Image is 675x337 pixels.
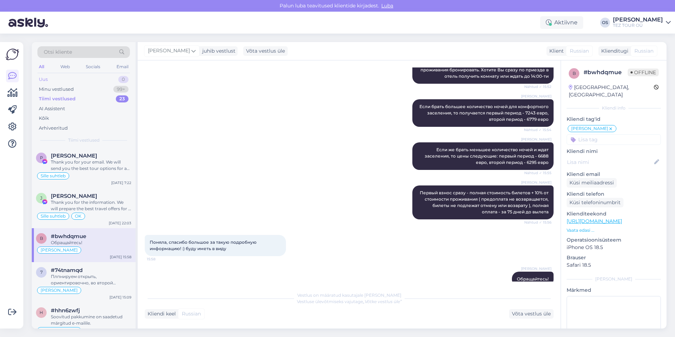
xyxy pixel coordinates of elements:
[613,17,663,23] div: [PERSON_NAME]
[571,126,608,131] span: [PERSON_NAME]
[569,84,654,99] div: [GEOGRAPHIC_DATA], [GEOGRAPHIC_DATA]
[425,147,550,165] span: Если же брать меньшее количество ночей и ждат заселения, то цены следующие: первый период - 6688 ...
[524,84,551,89] span: Nähtud ✓ 15:52
[509,309,554,319] div: Võta vestlus üle
[567,210,661,218] p: Klienditeekond
[243,46,288,56] div: Võta vestlus üle
[420,190,550,214] span: Первый взнос сразу - полная стоимость билетов + 10% от стоимости проживания ( предоплата не возвр...
[51,307,80,314] span: #hhn6zwfj
[68,137,100,143] span: Tiimi vestlused
[39,125,68,132] div: Arhiveeritud
[600,18,610,28] div: OS
[567,178,617,188] div: Küsi meiliaadressi
[40,195,42,201] span: J
[148,47,190,55] span: [PERSON_NAME]
[521,137,551,142] span: [PERSON_NAME]
[118,76,129,83] div: 0
[51,159,131,172] div: Thank you for your email. We will send you the best tour options for a 5-star hotel on the first ...
[573,71,576,76] span: b
[567,190,661,198] p: Kliendi telefon
[540,16,583,29] div: Aktiivne
[41,174,66,178] span: Sille suhtleb
[51,314,131,326] div: Soovitud pakkumine on saadetud märgitud e-mailile.
[51,199,131,212] div: Thank you for the information. We will prepare the best travel offers for a week-long trip to [GE...
[567,218,622,224] a: [URL][DOMAIN_NAME]
[51,233,86,240] span: #bwhdqmue
[584,68,628,77] div: # bwhdqmue
[51,267,83,273] span: #74tnamqd
[41,214,66,218] span: Sille suhtleb
[628,69,659,76] span: Offline
[113,86,129,93] div: 99+
[75,214,82,218] span: OK
[37,62,46,71] div: All
[567,158,653,166] input: Lisa nimi
[39,115,49,122] div: Kõik
[39,105,65,112] div: AI Assistent
[51,273,131,286] div: Плпнируем открыть, ориентировочно, во второй половине сентября.
[567,286,661,294] p: Märkmed
[6,48,19,61] img: Askly Logo
[567,148,661,155] p: Kliendi nimi
[40,310,43,315] span: h
[524,170,551,176] span: Nähtud ✓ 15:55
[41,288,78,292] span: [PERSON_NAME]
[567,198,623,207] div: Küsi telefoninumbrit
[109,220,131,226] div: [DATE] 22:03
[39,95,76,102] div: Tiimi vestlused
[109,295,131,300] div: [DATE] 15:09
[546,47,564,55] div: Klient
[147,256,173,262] span: 15:58
[567,105,661,111] div: Kliendi info
[598,47,628,55] div: Klienditugi
[150,240,258,251] span: Поняла, спасибо большое за такую подробную информацию! :) буду иметь в виду
[51,153,97,159] span: Роман Владимирович
[51,240,131,246] div: Обращайтесь!
[567,276,661,282] div: [PERSON_NAME]
[567,261,661,269] p: Safari 18.5
[570,47,589,55] span: Russian
[524,220,551,225] span: Nähtud ✓ 15:56
[524,127,551,132] span: Nähtud ✓ 15:54
[40,236,43,241] span: b
[84,62,102,71] div: Socials
[59,62,71,71] div: Web
[419,104,550,122] span: Если брать большее количество ночей для комфортного заселения, то получается первый период - 7243...
[567,116,661,123] p: Kliendi tag'id
[297,299,402,304] span: Vestluse ülevõtmiseks vajutage
[613,23,663,28] div: TEZ TOUR OÜ
[613,17,671,28] a: [PERSON_NAME]TEZ TOUR OÜ
[182,310,201,318] span: Russian
[39,76,48,83] div: Uus
[521,94,551,99] span: [PERSON_NAME]
[39,86,74,93] div: Minu vestlused
[363,299,402,304] i: „Võtke vestlus üle”
[145,310,176,318] div: Kliendi keel
[521,266,551,271] span: [PERSON_NAME]
[44,48,72,56] span: Otsi kliente
[40,270,43,275] span: 7
[116,95,129,102] div: 23
[567,236,661,244] p: Operatsioonisüsteem
[567,254,661,261] p: Brauser
[567,134,661,145] input: Lisa tag
[521,180,551,185] span: [PERSON_NAME]
[567,227,661,233] p: Vaata edasi ...
[40,155,43,160] span: Р
[517,276,549,282] span: Обращайтесь!
[567,171,661,178] p: Kliendi email
[111,180,131,185] div: [DATE] 7:22
[110,254,131,260] div: [DATE] 15:58
[567,244,661,251] p: iPhone OS 18.5
[297,292,401,298] span: Vestlus on määratud kasutajale [PERSON_NAME]
[379,2,395,9] span: Luba
[115,62,130,71] div: Email
[634,47,653,55] span: Russian
[51,193,97,199] span: Jelena Popkova
[199,47,235,55] div: juhib vestlust
[41,248,78,252] span: [PERSON_NAME]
